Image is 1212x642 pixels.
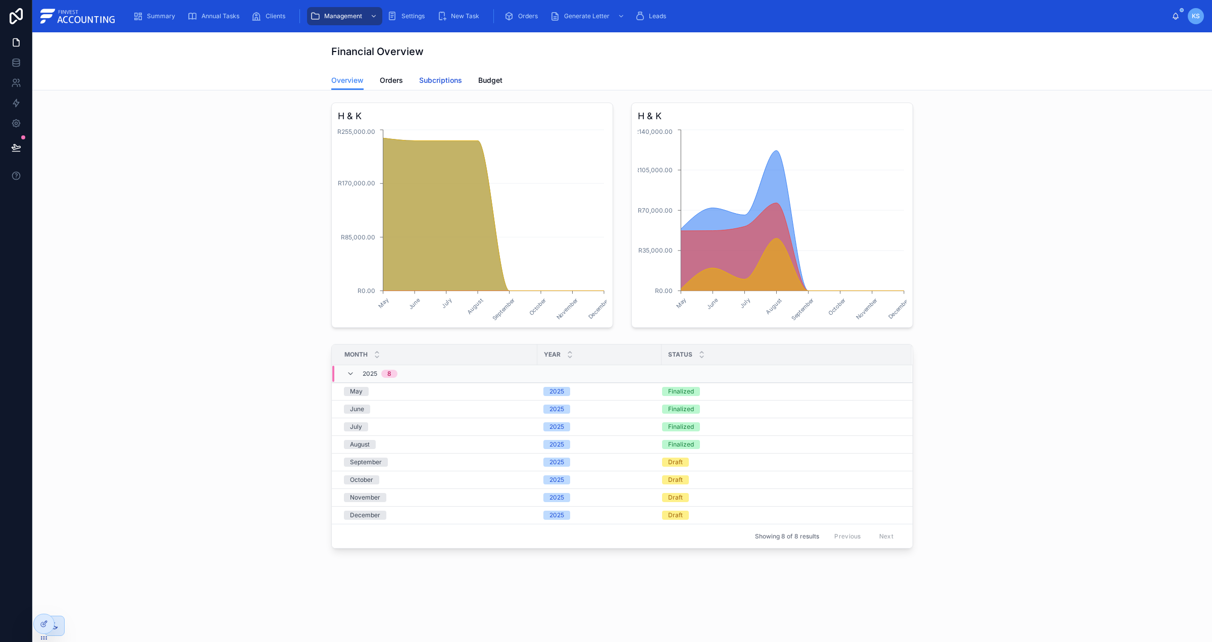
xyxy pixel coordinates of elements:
div: Draft [668,493,683,502]
div: Finalized [668,422,694,431]
div: 2025 [549,458,564,467]
div: December [350,511,380,520]
div: 8 [387,370,391,378]
span: Budget [478,75,502,85]
span: New Task [451,12,479,20]
text: December [587,297,611,320]
span: Annual Tasks [201,12,239,20]
a: Draft [662,511,899,520]
text: May [377,297,390,309]
span: Summary [147,12,175,20]
text: June [705,297,720,311]
tspan: R70,000.00 [638,207,673,214]
span: Settings [401,12,425,20]
a: Clients [248,7,292,25]
div: September [350,458,382,467]
div: 2025 [549,422,564,431]
a: 2025 [543,405,655,414]
a: September [344,458,531,467]
span: Management [324,12,362,20]
text: August [466,297,484,315]
a: 2025 [543,493,655,502]
a: New Task [434,7,486,25]
div: 2025 [549,511,564,520]
a: Finalized [662,387,899,396]
tspan: R140,000.00 [635,128,673,135]
div: Draft [668,475,683,484]
text: October [827,297,847,317]
div: 2025 [549,493,564,502]
a: 2025 [543,422,655,431]
span: Month [344,351,368,359]
a: Orders [380,71,403,91]
span: Orders [380,75,403,85]
div: 2025 [549,475,564,484]
a: 2025 [543,511,655,520]
a: Draft [662,458,899,467]
h1: Financial Overview [331,44,424,59]
span: Year [544,351,561,359]
a: Finalized [662,440,899,449]
div: 2025 [549,405,564,414]
tspan: R0.00 [655,287,673,294]
a: Management [307,7,382,25]
div: Draft [668,458,683,467]
a: Orders [501,7,545,25]
div: chart [638,127,906,321]
a: Annual Tasks [184,7,246,25]
a: Finalized [662,422,899,431]
div: May [350,387,363,396]
a: October [344,475,531,484]
div: August [350,440,370,449]
div: scrollable content [125,5,1172,27]
span: Leads [649,12,666,20]
a: Budget [478,71,502,91]
span: KS [1192,12,1200,20]
div: Finalized [668,440,694,449]
a: May [344,387,531,396]
h3: H & K [638,109,906,123]
span: Subcriptions [419,75,462,85]
a: Generate Letter [547,7,630,25]
span: Status [668,351,692,359]
a: Leads [632,7,673,25]
text: May [675,297,687,309]
div: 2025 [549,387,564,396]
text: November [555,297,579,321]
tspan: R170,000.00 [338,179,375,187]
a: 2025 [543,458,655,467]
text: September [790,297,815,322]
a: Subcriptions [419,71,462,91]
text: July [738,297,751,309]
text: October [528,297,548,317]
tspan: R0.00 [358,287,375,294]
span: Orders [518,12,538,20]
span: Generate Letter [564,12,610,20]
span: Clients [266,12,285,20]
div: October [350,475,373,484]
a: 2025 [543,475,655,484]
text: December [887,297,911,320]
text: July [440,297,453,309]
tspan: R85,000.00 [341,233,375,241]
a: November [344,493,531,502]
span: Showing 8 of 8 results [755,532,819,540]
a: 2025 [543,440,655,449]
text: November [854,297,879,321]
div: July [350,422,362,431]
tspan: R35,000.00 [638,246,673,254]
a: Settings [384,7,432,25]
a: December [344,511,531,520]
a: Summary [130,7,182,25]
div: Draft [668,511,683,520]
a: Draft [662,475,899,484]
tspan: R105,000.00 [635,166,673,174]
div: 2025 [549,440,564,449]
text: September [491,297,516,322]
a: July [344,422,531,431]
h3: H & K [338,109,607,123]
tspan: R255,000.00 [337,128,375,135]
text: August [765,297,783,315]
a: 2025 [543,387,655,396]
div: Finalized [668,405,694,414]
